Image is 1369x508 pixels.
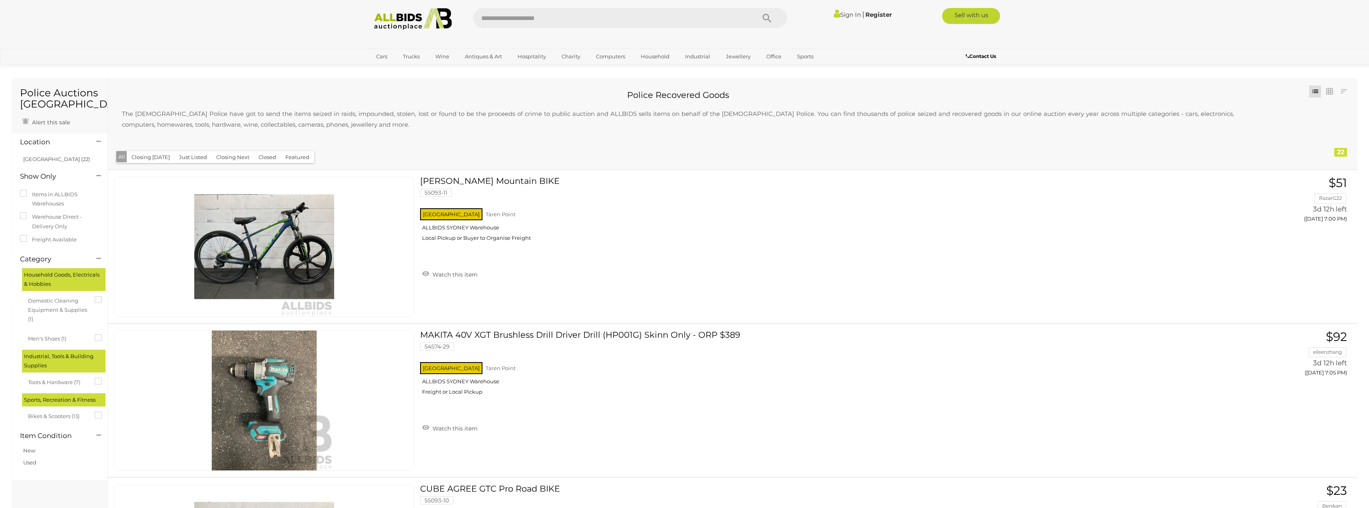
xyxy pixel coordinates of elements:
h4: Location [20,138,84,146]
a: New [23,447,35,454]
button: Closed [254,151,281,163]
img: Allbids.com.au [370,8,456,30]
span: | [862,10,864,19]
a: Jewellery [721,50,756,63]
h4: Show Only [20,173,84,180]
a: Antiques & Art [460,50,507,63]
span: $92 [1326,329,1347,344]
span: Domestic Cleaning Equipment & Supplies (1) [28,294,88,324]
span: $23 [1326,483,1347,498]
div: 22 [1334,148,1347,157]
span: Bikes & Scooters (13) [28,410,88,421]
button: Just Listed [174,151,212,163]
span: Alert this sale [30,119,70,126]
a: Alert this sale [20,116,72,127]
a: [GEOGRAPHIC_DATA] (22) [23,156,90,162]
a: Hospitality [512,50,551,63]
a: Sign In [834,11,861,18]
a: Wine [430,50,454,63]
a: Household [636,50,675,63]
a: $51 RazarG22 3d 12h left ([DATE] 7:00 PM) [1155,176,1349,226]
a: Industrial [680,50,715,63]
img: 54574-29g.jpeg [194,331,334,470]
a: Contact Us [966,52,998,61]
a: Sports [792,50,819,63]
button: Featured [281,151,314,163]
div: Sports, Recreation & Fitness [22,393,106,406]
button: Closing Next [211,151,254,163]
button: All [116,151,127,163]
button: Closing [DATE] [127,151,175,163]
span: Watch this item [430,271,478,278]
button: Search [747,8,787,28]
h4: Item Condition [20,432,84,440]
h1: Police Auctions [GEOGRAPHIC_DATA] [20,88,100,110]
a: MAKITA 40V XGT Brushless Drill Driver Drill (HP001G) Skinn Only - ORP $389 54574-29 [GEOGRAPHIC_D... [426,330,1143,401]
a: Office [761,50,787,63]
a: [PERSON_NAME] Mountain BIKE 55093-11 [GEOGRAPHIC_DATA] Taren Point ALLBIDS SYDNEY Warehouse Local... [426,176,1143,247]
h4: Category [20,255,84,263]
a: Watch this item [420,268,480,280]
a: Cars [371,50,393,63]
label: Warehouse Direct - Delivery Only [20,212,100,231]
span: Men's Shoes (1) [28,332,88,343]
div: Industrial, Tools & Building Supplies [22,350,106,373]
h2: Police Recovered Goods [114,90,1242,100]
img: 55093-11a.jpeg [194,177,334,317]
b: Contact Us [966,53,996,59]
label: Items in ALLBIDS Warehouses [20,190,100,209]
a: [GEOGRAPHIC_DATA] [371,63,438,76]
a: Charity [556,50,586,63]
a: Used [23,459,36,466]
a: Sell with us [942,8,1000,24]
p: The [DEMOGRAPHIC_DATA] Police have got to send the items seized in raids, impounded, stolen, lost... [114,100,1242,138]
div: Household Goods, Electricals & Hobbies [22,268,106,291]
a: Computers [591,50,630,63]
a: Trucks [398,50,425,63]
a: Watch this item [420,422,480,434]
span: Tools & Hardware (7) [28,376,88,387]
a: $92 eileenzhang 3d 12h left ([DATE] 7:05 PM) [1155,330,1349,380]
span: $51 [1329,175,1347,190]
span: Watch this item [430,425,478,432]
label: Freight Available [20,235,77,244]
a: Register [865,11,892,18]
